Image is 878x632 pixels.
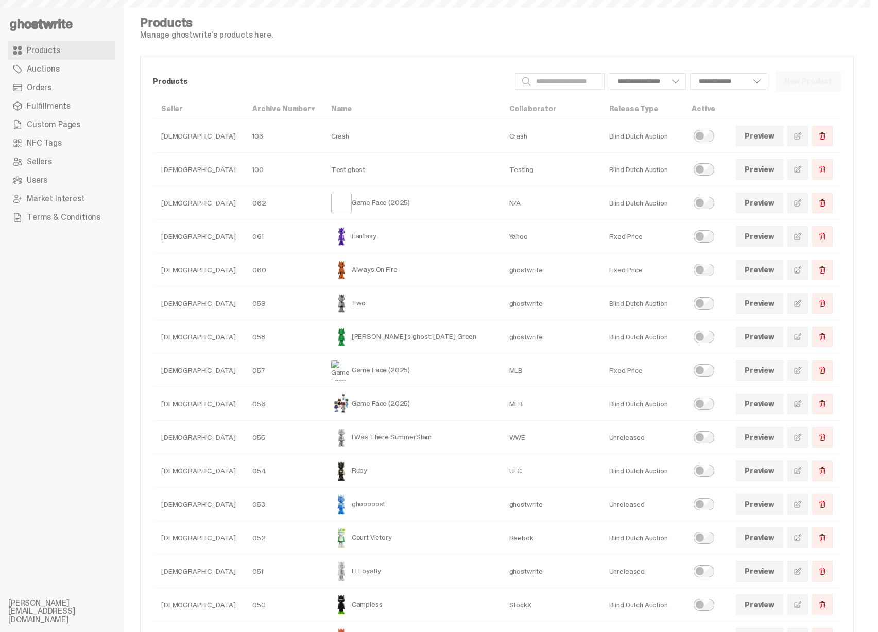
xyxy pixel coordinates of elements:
[8,599,132,624] li: [PERSON_NAME][EMAIL_ADDRESS][DOMAIN_NAME]
[331,494,352,515] img: ghooooost
[153,387,244,421] td: [DEMOGRAPHIC_DATA]
[8,60,115,78] a: Auctions
[153,555,244,588] td: [DEMOGRAPHIC_DATA]
[244,354,323,387] td: 057
[27,83,51,92] span: Orders
[244,253,323,287] td: 060
[736,159,783,180] a: Preview
[501,354,601,387] td: MLB
[812,394,833,414] button: Delete Product
[601,253,684,287] td: Fixed Price
[244,220,323,253] td: 061
[812,494,833,515] button: Delete Product
[601,588,684,622] td: Blind Dutch Auction
[323,320,501,354] td: [PERSON_NAME]'s ghost: [DATE] Green
[736,427,783,448] a: Preview
[323,253,501,287] td: Always On Fire
[323,421,501,454] td: I Was There SummerSlam
[323,521,501,555] td: Court Victory
[501,421,601,454] td: WWE
[244,488,323,521] td: 053
[323,98,501,119] th: Name
[736,360,783,381] a: Preview
[501,387,601,421] td: MLB
[736,594,783,615] a: Preview
[736,260,783,280] a: Preview
[27,158,52,166] span: Sellers
[501,454,601,488] td: UFC
[812,159,833,180] button: Delete Product
[501,320,601,354] td: ghostwrite
[153,521,244,555] td: [DEMOGRAPHIC_DATA]
[323,220,501,253] td: Fantasy
[331,260,352,280] img: Always On Fire
[736,460,783,481] a: Preview
[331,561,352,582] img: LLLoyalty
[692,104,715,113] a: Active
[244,153,323,186] td: 100
[736,293,783,314] a: Preview
[601,488,684,521] td: Unreleased
[736,561,783,582] a: Preview
[8,41,115,60] a: Products
[140,31,273,39] p: Manage ghostwrite's products here.
[8,97,115,115] a: Fulfillments
[331,427,352,448] img: I Was There SummerSlam
[501,555,601,588] td: ghostwrite
[736,126,783,146] a: Preview
[252,104,315,113] a: Archive Number▾
[153,320,244,354] td: [DEMOGRAPHIC_DATA]
[331,527,352,548] img: Court Victory
[736,394,783,414] a: Preview
[601,186,684,220] td: Blind Dutch Auction
[244,521,323,555] td: 052
[331,226,352,247] img: Fantasy
[27,176,47,184] span: Users
[153,588,244,622] td: [DEMOGRAPHIC_DATA]
[323,387,501,421] td: Game Face (2025)
[323,555,501,588] td: LLLoyalty
[736,193,783,213] a: Preview
[736,327,783,347] a: Preview
[812,594,833,615] button: Delete Product
[501,588,601,622] td: StockX
[331,594,352,615] img: Campless
[323,454,501,488] td: Ruby
[501,186,601,220] td: N/A
[601,287,684,320] td: Blind Dutch Auction
[601,98,684,119] th: Release Type
[153,98,244,119] th: Seller
[501,98,601,119] th: Collaborator
[601,119,684,153] td: Blind Dutch Auction
[601,521,684,555] td: Blind Dutch Auction
[331,327,352,347] img: Schrödinger's ghost: Sunday Green
[244,119,323,153] td: 103
[331,193,352,213] img: Game Face (2025)
[153,287,244,320] td: [DEMOGRAPHIC_DATA]
[812,193,833,213] button: Delete Product
[736,494,783,515] a: Preview
[140,16,273,29] h4: Products
[601,220,684,253] td: Fixed Price
[27,46,60,55] span: Products
[8,115,115,134] a: Custom Pages
[244,555,323,588] td: 051
[501,488,601,521] td: ghostwrite
[812,226,833,247] button: Delete Product
[601,454,684,488] td: Blind Dutch Auction
[601,555,684,588] td: Unreleased
[323,153,501,186] td: Test ghost
[501,220,601,253] td: Yahoo
[244,287,323,320] td: 059
[27,102,71,110] span: Fulfillments
[27,121,80,129] span: Custom Pages
[812,561,833,582] button: Delete Product
[153,354,244,387] td: [DEMOGRAPHIC_DATA]
[501,521,601,555] td: Reebok
[501,253,601,287] td: ghostwrite
[244,320,323,354] td: 058
[323,287,501,320] td: Two
[8,78,115,97] a: Orders
[153,153,244,186] td: [DEMOGRAPHIC_DATA]
[812,360,833,381] button: Delete Product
